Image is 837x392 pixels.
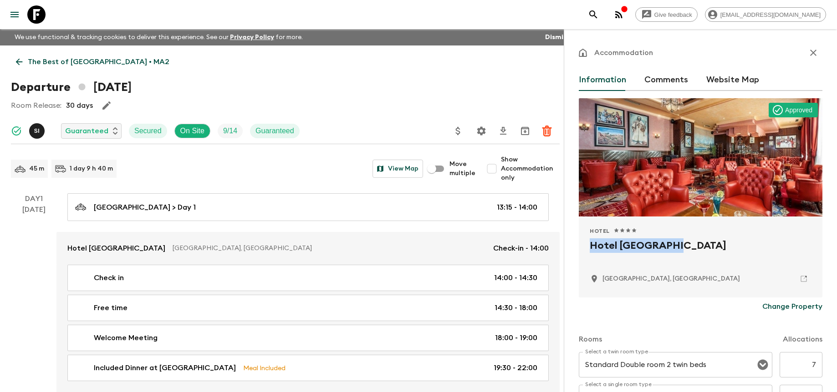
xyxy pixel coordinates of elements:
[134,126,162,136] p: Secured
[94,302,128,313] p: Free time
[635,7,698,22] a: Give feedback
[11,126,22,136] svg: Synced Successfully
[67,355,549,381] a: Included Dinner at [GEOGRAPHIC_DATA]Meal Included19:30 - 22:00
[243,363,286,373] p: Meal Included
[495,332,537,343] p: 18:00 - 19:00
[11,193,56,204] p: Day 1
[783,334,822,345] p: Allocations
[785,106,812,115] p: Approved
[756,358,769,371] button: Open
[29,126,46,133] span: Said Isouktan
[495,302,537,313] p: 14:30 - 18:00
[56,232,560,265] a: Hotel [GEOGRAPHIC_DATA][GEOGRAPHIC_DATA], [GEOGRAPHIC_DATA]Check-in - 14:00
[579,69,626,91] button: Information
[29,123,46,139] button: SI
[543,31,572,44] button: Dismiss
[11,100,61,111] p: Room Release:
[223,126,237,136] p: 9 / 14
[28,56,169,67] p: The Best of [GEOGRAPHIC_DATA] • MA2
[255,126,294,136] p: Guaranteed
[497,202,537,213] p: 13:15 - 14:00
[230,34,274,40] a: Privacy Policy
[762,297,822,316] button: Change Property
[472,122,490,140] button: Settings
[173,244,486,253] p: [GEOGRAPHIC_DATA], [GEOGRAPHIC_DATA]
[585,348,648,356] label: Select a twin room type
[493,243,549,254] p: Check-in - 14:00
[602,274,740,283] p: Casablanca, Morocco
[715,11,826,18] span: [EMAIL_ADDRESS][DOMAIN_NAME]
[590,238,811,267] h2: Hotel [GEOGRAPHIC_DATA]
[67,325,549,351] a: Welcome Meeting18:00 - 19:00
[29,164,44,173] p: 45 m
[70,164,113,173] p: 1 day 9 h 40 m
[67,193,549,221] a: [GEOGRAPHIC_DATA] > Day 113:15 - 14:00
[5,5,24,24] button: menu
[585,381,652,388] label: Select a single room type
[67,243,165,254] p: Hotel [GEOGRAPHIC_DATA]
[579,98,822,216] div: Photo of Hotel Val d’Anfa
[590,227,610,235] span: Hotel
[11,53,174,71] a: The Best of [GEOGRAPHIC_DATA] • MA2
[67,265,549,291] a: Check in14:00 - 14:30
[11,78,132,96] h1: Departure [DATE]
[594,47,653,58] p: Accommodation
[494,272,537,283] p: 14:00 - 14:30
[67,295,549,321] a: Free time14:30 - 18:00
[65,126,108,136] p: Guaranteed
[538,122,556,140] button: Delete
[22,204,46,392] div: [DATE]
[180,126,204,136] p: On Site
[174,124,210,138] div: On Site
[494,362,537,373] p: 19:30 - 22:00
[373,160,423,178] button: View Map
[706,69,759,91] button: Website Map
[218,124,243,138] div: Trip Fill
[94,332,158,343] p: Welcome Meeting
[94,202,196,213] p: [GEOGRAPHIC_DATA] > Day 1
[94,362,236,373] p: Included Dinner at [GEOGRAPHIC_DATA]
[11,29,306,45] p: We use functional & tracking cookies to deliver this experience. See our for more.
[94,272,124,283] p: Check in
[494,122,512,140] button: Download CSV
[584,5,602,24] button: search adventures
[501,155,560,182] span: Show Accommodation only
[516,122,534,140] button: Archive (Completed, Cancelled or Unsynced Departures only)
[644,69,688,91] button: Comments
[762,301,822,312] p: Change Property
[649,11,697,18] span: Give feedback
[34,127,40,135] p: S I
[579,334,602,345] p: Rooms
[66,100,93,111] p: 30 days
[705,7,826,22] div: [EMAIL_ADDRESS][DOMAIN_NAME]
[129,124,167,138] div: Secured
[449,160,476,178] span: Move multiple
[449,122,467,140] button: Update Price, Early Bird Discount and Costs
